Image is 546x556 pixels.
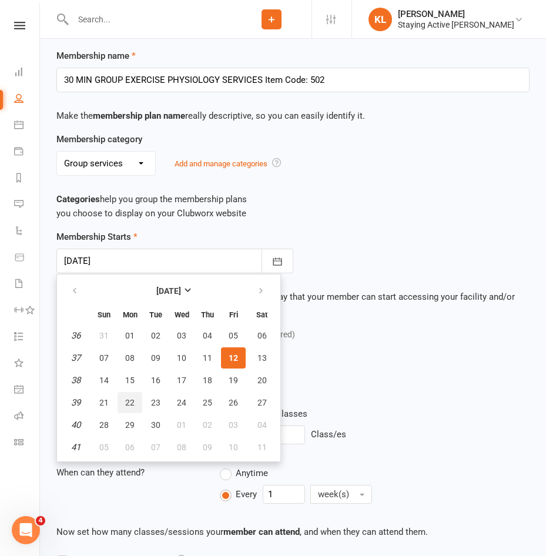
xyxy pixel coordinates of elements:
[247,414,277,436] button: 04
[203,398,212,407] span: 25
[71,420,81,430] em: 40
[177,443,186,452] span: 08
[229,420,238,430] span: 03
[221,347,246,369] button: 12
[143,392,168,413] button: 23
[71,375,81,386] em: 38
[247,392,277,413] button: 27
[257,443,267,452] span: 11
[14,86,41,113] a: People
[221,437,246,458] button: 10
[203,443,212,452] span: 09
[177,376,186,385] span: 17
[247,325,277,346] button: 06
[169,347,194,369] button: 10
[151,398,160,407] span: 23
[56,230,138,244] label: Membership Starts
[221,414,246,436] button: 03
[221,325,246,346] button: 05
[169,392,194,413] button: 24
[92,370,116,391] button: 14
[14,404,41,430] a: Roll call kiosk mode
[125,331,135,340] span: 01
[229,310,238,319] small: Friday
[56,192,530,220] p: help you group the membership plans you choose to display on your Clubworx website
[14,377,41,404] a: General attendance kiosk mode
[247,370,277,391] button: 20
[151,420,160,430] span: 30
[118,392,142,413] button: 22
[71,397,81,408] em: 39
[92,347,116,369] button: 07
[99,376,109,385] span: 14
[151,443,160,452] span: 07
[203,376,212,385] span: 18
[123,310,138,319] small: Monday
[99,443,109,452] span: 05
[257,398,267,407] span: 27
[143,347,168,369] button: 09
[125,420,135,430] span: 29
[247,437,277,458] button: 11
[99,331,109,340] span: 31
[257,420,267,430] span: 04
[236,466,268,478] span: Anytime
[151,331,160,340] span: 02
[310,485,372,504] button: week(s)
[92,437,116,458] button: 05
[99,420,109,430] span: 28
[143,325,168,346] button: 02
[221,392,246,413] button: 26
[177,420,186,430] span: 01
[143,437,168,458] button: 07
[229,398,238,407] span: 26
[125,398,135,407] span: 22
[369,8,392,31] div: KL
[12,516,40,544] iframe: Intercom live chat
[99,353,109,363] span: 07
[56,49,136,63] label: Membership name
[118,325,142,346] button: 01
[229,376,238,385] span: 19
[14,430,41,457] a: Class kiosk mode
[14,113,41,139] a: Calendar
[220,426,530,444] div: Class/es
[257,353,267,363] span: 13
[143,414,168,436] button: 30
[195,414,220,436] button: 02
[92,325,116,346] button: 31
[223,527,300,537] strong: member can attend
[125,376,135,385] span: 15
[151,376,160,385] span: 16
[151,353,160,363] span: 09
[175,310,189,319] small: Wednesday
[92,392,116,413] button: 21
[143,370,168,391] button: 16
[257,331,267,340] span: 06
[256,310,267,319] small: Saturday
[195,325,220,346] button: 04
[318,489,349,500] span: week(s)
[56,132,142,146] label: Membership category
[48,465,211,480] div: When can they attend?
[118,347,142,369] button: 08
[71,353,81,363] em: 37
[398,19,514,30] div: Staying Active [PERSON_NAME]
[36,516,45,525] span: 4
[118,437,142,458] button: 06
[99,398,109,407] span: 21
[149,310,162,319] small: Tuesday
[195,392,220,413] button: 25
[92,414,116,436] button: 28
[56,290,530,318] p: Choose the date that the , this is the day that your member can start accessing your facility and...
[169,414,194,436] button: 01
[177,398,186,407] span: 24
[14,166,41,192] a: Reports
[56,68,530,92] input: Enter membership name
[71,330,81,341] em: 36
[398,9,514,19] div: [PERSON_NAME]
[69,11,232,28] input: Search...
[98,310,110,319] small: Sunday
[118,370,142,391] button: 15
[195,347,220,369] button: 11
